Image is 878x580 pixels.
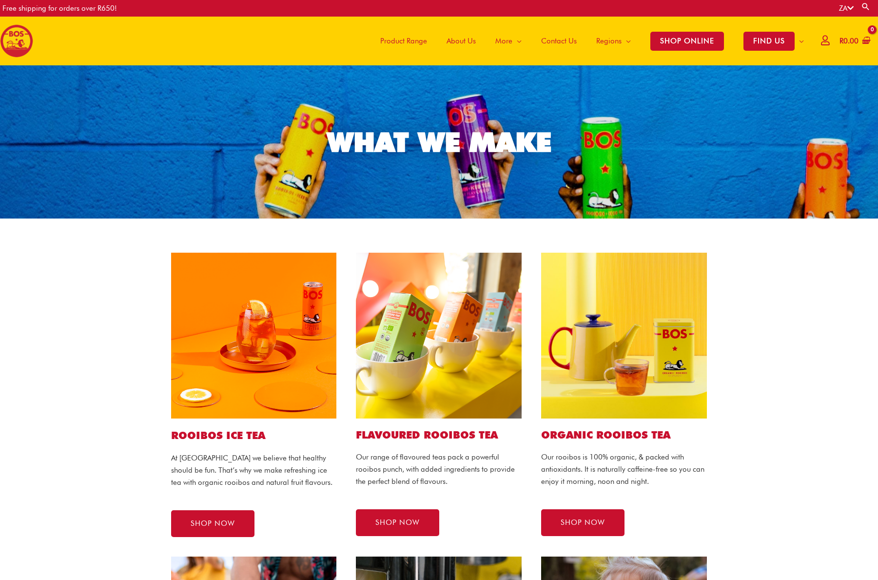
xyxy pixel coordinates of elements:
[171,452,337,488] p: At [GEOGRAPHIC_DATA] we believe that healthy should be fun. That’s why we make refreshing ice tea...
[596,26,622,56] span: Regions
[541,428,707,441] h2: Organic ROOIBOS TEA
[650,32,724,51] span: SHOP ONLINE
[437,17,486,65] a: About Us
[839,37,858,45] bdi: 0.00
[327,129,551,156] div: WHAT WE MAKE
[743,32,795,51] span: FIND US
[356,451,522,487] p: Our range of flavoured teas pack a powerful rooibos punch, with added ingredients to provide the ...
[380,26,427,56] span: Product Range
[541,26,577,56] span: Contact Us
[861,2,871,11] a: Search button
[586,17,641,65] a: Regions
[486,17,531,65] a: More
[371,17,437,65] a: Product Range
[541,509,624,536] a: SHOP NOW
[839,4,854,13] a: ZA
[363,17,814,65] nav: Site Navigation
[191,520,235,527] span: SHOP NOW
[531,17,586,65] a: Contact Us
[839,37,843,45] span: R
[171,428,337,442] h1: ROOIBOS ICE TEA
[375,519,420,526] span: SHOP NOW
[561,519,605,526] span: SHOP NOW
[171,510,254,537] a: SHOP NOW
[641,17,734,65] a: SHOP ONLINE
[838,30,871,52] a: View Shopping Cart, empty
[495,26,512,56] span: More
[356,428,522,441] h2: Flavoured ROOIBOS TEA
[356,509,439,536] a: SHOP NOW
[541,451,707,487] p: Our rooibos is 100% organic, & packed with antioxidants. It is naturally caffeine-free so you can...
[447,26,476,56] span: About Us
